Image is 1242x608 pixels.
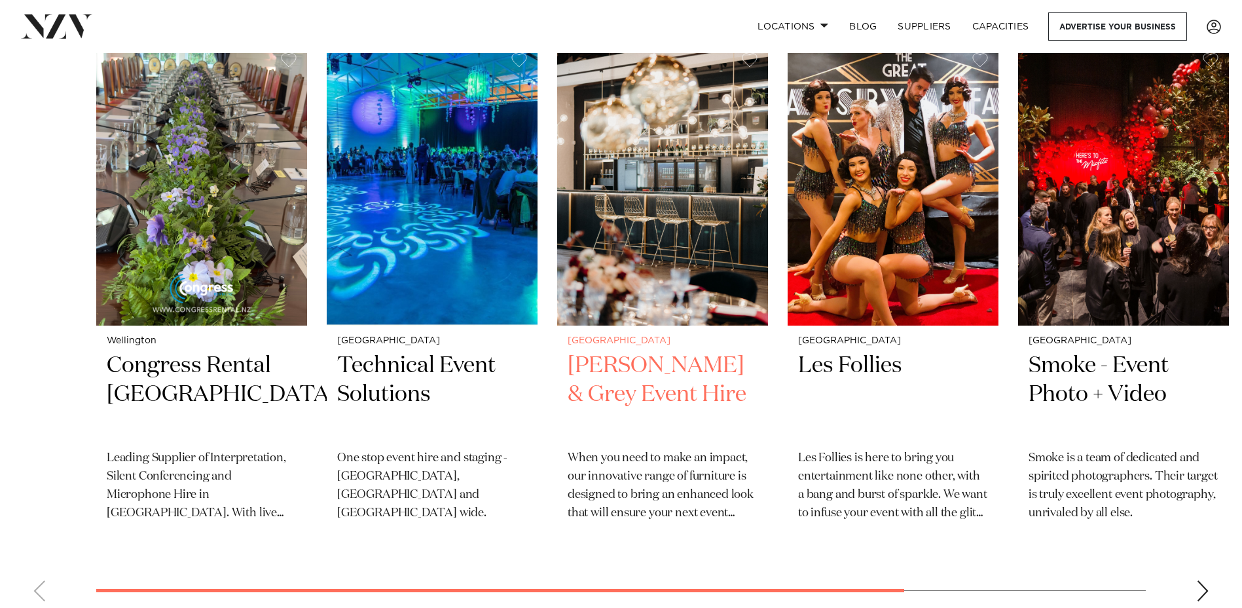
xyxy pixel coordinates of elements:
a: [GEOGRAPHIC_DATA] [PERSON_NAME] & Grey Event Hire When you need to make an impact, our innovative... [557,43,768,549]
p: Leading Supplier of Interpretation, Silent Conferencing and Microphone Hire in [GEOGRAPHIC_DATA].... [107,449,297,523]
small: [GEOGRAPHIC_DATA] [568,336,758,346]
a: Capacities [962,12,1040,41]
h2: Les Follies [798,351,988,440]
p: One stop event hire and staging - [GEOGRAPHIC_DATA], [GEOGRAPHIC_DATA] and [GEOGRAPHIC_DATA] wide. [337,449,527,523]
small: [GEOGRAPHIC_DATA] [1029,336,1218,346]
a: Wellington Congress Rental [GEOGRAPHIC_DATA] Leading Supplier of Interpretation, Silent Conferenc... [96,43,307,549]
p: Smoke is a team of dedicated and spirited photographers. Their target is truly excellent event ph... [1029,449,1218,523]
h2: [PERSON_NAME] & Grey Event Hire [568,351,758,440]
swiper-slide: 5 / 6 [1018,43,1229,549]
small: [GEOGRAPHIC_DATA] [337,336,527,346]
h2: Congress Rental [GEOGRAPHIC_DATA] [107,351,297,440]
a: BLOG [839,12,887,41]
swiper-slide: 2 / 6 [327,43,538,549]
a: Locations [747,12,839,41]
p: When you need to make an impact, our innovative range of furniture is designed to bring an enhanc... [568,449,758,523]
swiper-slide: 4 / 6 [788,43,998,549]
swiper-slide: 1 / 6 [96,43,307,549]
a: [GEOGRAPHIC_DATA] Technical Event Solutions One stop event hire and staging - [GEOGRAPHIC_DATA], ... [327,43,538,549]
h2: Technical Event Solutions [337,351,527,440]
p: Les Follies is here to bring you entertainment like none other, with a bang and burst of sparkle.... [798,449,988,523]
swiper-slide: 3 / 6 [557,43,768,549]
h2: Smoke - Event Photo + Video [1029,351,1218,440]
a: [GEOGRAPHIC_DATA] Smoke - Event Photo + Video Smoke is a team of dedicated and spirited photograp... [1018,43,1229,549]
a: Advertise your business [1048,12,1187,41]
small: Wellington [107,336,297,346]
img: nzv-logo.png [21,14,92,38]
a: [GEOGRAPHIC_DATA] Les Follies Les Follies is here to bring you entertainment like none other, wit... [788,43,998,549]
a: SUPPLIERS [887,12,961,41]
small: [GEOGRAPHIC_DATA] [798,336,988,346]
